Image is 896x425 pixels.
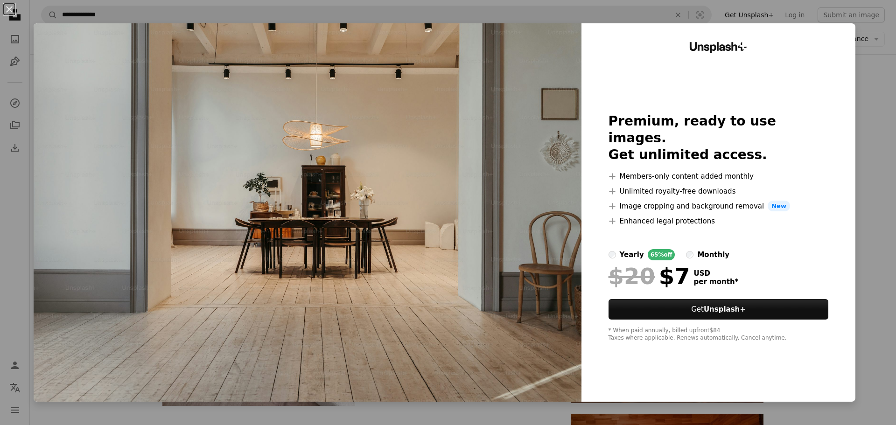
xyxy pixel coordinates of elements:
[697,249,729,260] div: monthly
[694,278,739,286] span: per month *
[609,327,829,342] div: * When paid annually, billed upfront $84 Taxes where applicable. Renews automatically. Cancel any...
[609,264,655,288] span: $20
[768,201,790,212] span: New
[686,251,693,258] input: monthly
[694,269,739,278] span: USD
[704,305,746,314] strong: Unsplash+
[620,249,644,260] div: yearly
[609,201,829,212] li: Image cropping and background removal
[609,186,829,197] li: Unlimited royalty-free downloads
[609,299,829,320] button: GetUnsplash+
[648,249,675,260] div: 65% off
[609,171,829,182] li: Members-only content added monthly
[609,216,829,227] li: Enhanced legal protections
[609,113,829,163] h2: Premium, ready to use images. Get unlimited access.
[609,251,616,258] input: yearly65%off
[609,264,690,288] div: $7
